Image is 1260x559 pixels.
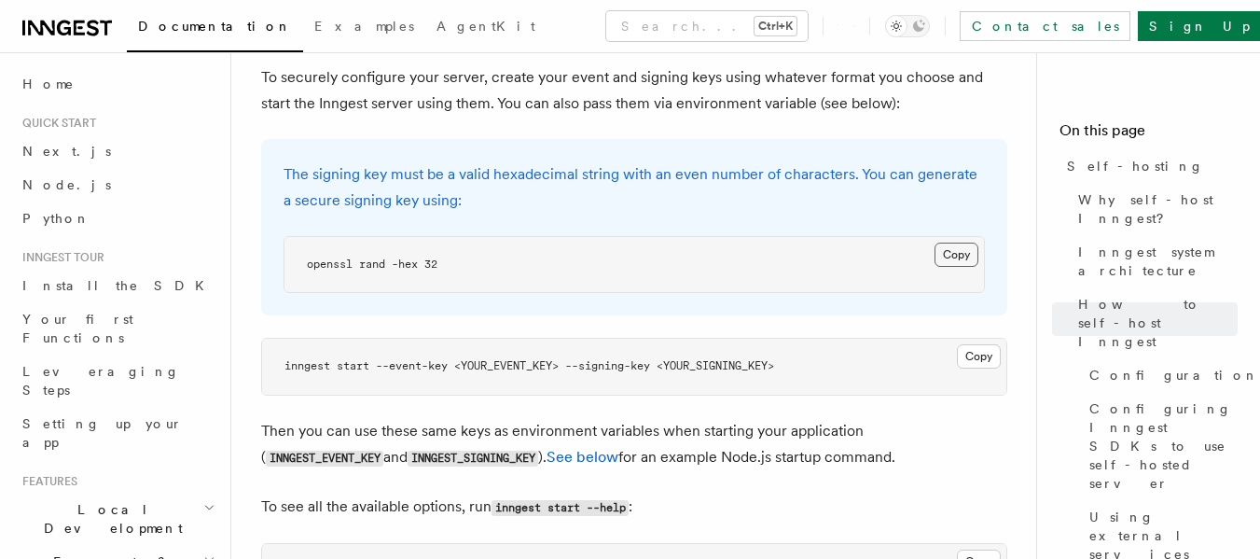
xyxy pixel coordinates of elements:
[1059,149,1238,183] a: Self-hosting
[303,6,425,50] a: Examples
[15,202,219,235] a: Python
[1089,399,1238,493] span: Configuring Inngest SDKs to use self-hosted server
[408,451,538,467] code: INNGEST_SIGNING_KEY
[22,177,111,192] span: Node.js
[15,407,219,459] a: Setting up your app
[1078,190,1238,228] span: Why self-host Inngest?
[127,6,303,52] a: Documentation
[15,116,96,131] span: Quick start
[15,355,219,407] a: Leveraging Steps
[15,134,219,168] a: Next.js
[15,67,219,101] a: Home
[22,364,180,398] span: Leveraging Steps
[284,161,985,214] p: The signing key must be a valid hexadecimal string with an even number of characters. You can gen...
[15,250,104,265] span: Inngest tour
[138,19,292,34] span: Documentation
[960,11,1130,41] a: Contact sales
[15,302,219,355] a: Your first Functions
[425,6,547,50] a: AgentKit
[1078,243,1238,280] span: Inngest system architecture
[15,269,219,302] a: Install the SDK
[15,500,203,538] span: Local Development
[1082,392,1238,500] a: Configuring Inngest SDKs to use self-hosted server
[1089,366,1259,384] span: Configuration
[284,359,774,372] span: inngest start --event-key <YOUR_EVENT_KEY> --signing-key <YOUR_SIGNING_KEY>
[261,64,1007,117] p: To securely configure your server, create your event and signing keys using whatever format you c...
[266,451,383,467] code: INNGEST_EVENT_KEY
[22,211,90,226] span: Python
[22,144,111,159] span: Next.js
[885,15,930,37] button: Toggle dark mode
[547,448,618,466] a: See below
[307,258,437,271] span: openssl rand -hex 32
[314,19,414,34] span: Examples
[436,19,535,34] span: AgentKit
[606,11,808,41] button: Search...Ctrl+K
[22,278,215,293] span: Install the SDK
[1071,235,1238,287] a: Inngest system architecture
[261,494,1007,521] p: To see all the available options, run :
[1059,119,1238,149] h4: On this page
[22,416,183,450] span: Setting up your app
[22,312,133,345] span: Your first Functions
[1071,183,1238,235] a: Why self-host Inngest?
[1078,295,1238,351] span: How to self-host Inngest
[1082,358,1238,392] a: Configuration
[957,344,1001,369] button: Copy
[935,243,978,267] button: Copy
[492,500,629,516] code: inngest start --help
[15,168,219,202] a: Node.js
[15,493,219,545] button: Local Development
[261,418,1007,471] p: Then you can use these same keys as environment variables when starting your application ( and )....
[755,17,796,35] kbd: Ctrl+K
[1067,157,1204,175] span: Self-hosting
[22,75,75,93] span: Home
[15,474,77,489] span: Features
[1071,287,1238,358] a: How to self-host Inngest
